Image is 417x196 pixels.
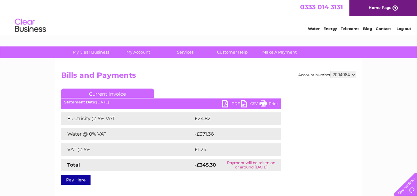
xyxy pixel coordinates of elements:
a: PDF [222,100,241,109]
div: Account number [298,71,356,78]
strong: -£345.30 [195,162,216,168]
td: Payment will be taken on or around [DATE] [221,159,281,171]
a: 0333 014 3131 [300,3,343,11]
a: Current Invoice [61,89,154,98]
a: My Clear Business [65,46,117,58]
a: Services [160,46,211,58]
td: £24.82 [193,112,269,125]
b: Statement Date: [64,100,96,104]
h2: Bills and Payments [61,71,356,83]
a: Contact [376,26,391,31]
a: CSV [241,100,260,109]
td: £1.24 [193,143,266,156]
td: Electricity @ 5% VAT [61,112,193,125]
div: [DATE] [61,100,281,104]
td: VAT @ 5% [61,143,193,156]
a: Energy [323,26,337,31]
a: Print [260,100,278,109]
strong: Total [67,162,80,168]
a: Log out [397,26,411,31]
a: Customer Help [207,46,258,58]
a: Make A Payment [254,46,305,58]
a: My Account [113,46,164,58]
a: Blog [363,26,372,31]
td: Water @ 0% VAT [61,128,193,140]
div: Clear Business is a trading name of Verastar Limited (registered in [GEOGRAPHIC_DATA] No. 3667643... [62,3,355,30]
img: logo.png [15,16,46,35]
a: Water [308,26,320,31]
a: Pay Here [61,175,91,185]
td: -£371.36 [193,128,270,140]
a: Telecoms [341,26,359,31]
